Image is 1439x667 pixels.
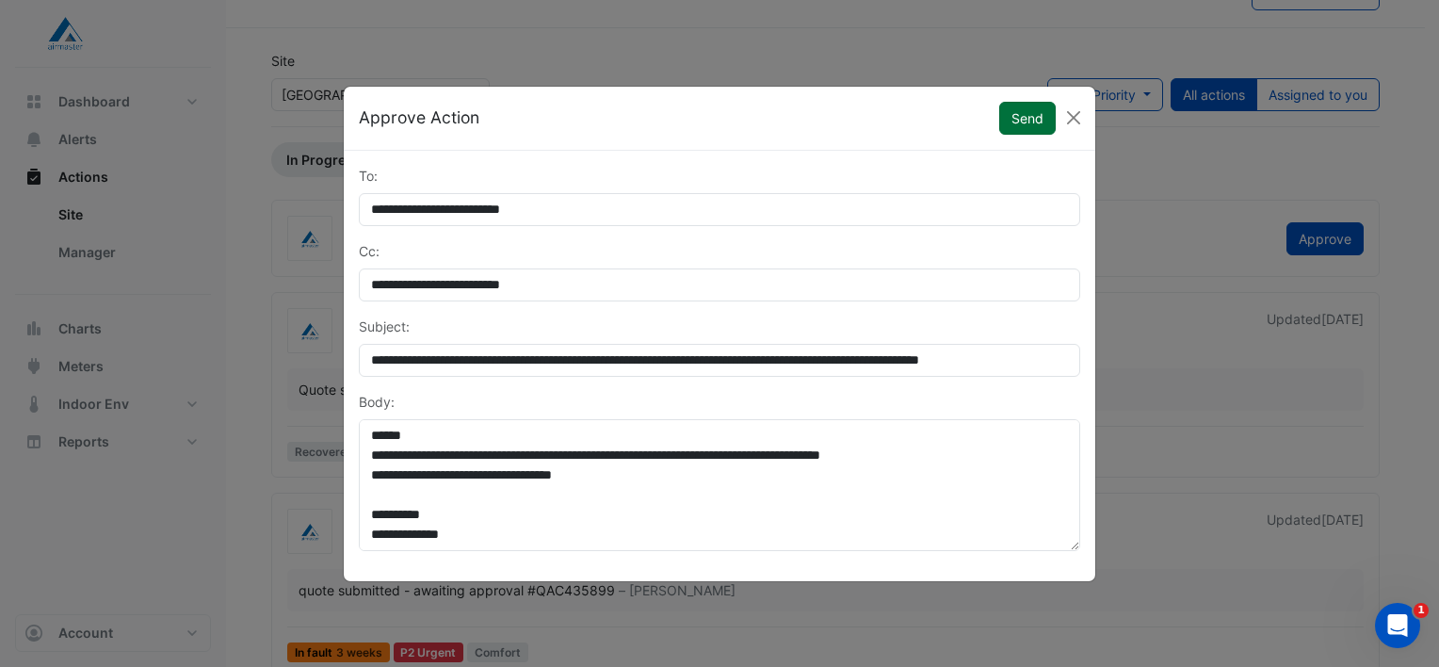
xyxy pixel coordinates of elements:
[999,102,1056,135] button: Send
[1059,104,1088,132] button: Close
[359,106,479,130] h5: Approve Action
[359,166,378,186] label: To:
[359,392,395,412] label: Body:
[1414,603,1429,618] span: 1
[359,317,410,336] label: Subject:
[1375,603,1420,648] iframe: Intercom live chat
[359,241,380,261] label: Cc:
